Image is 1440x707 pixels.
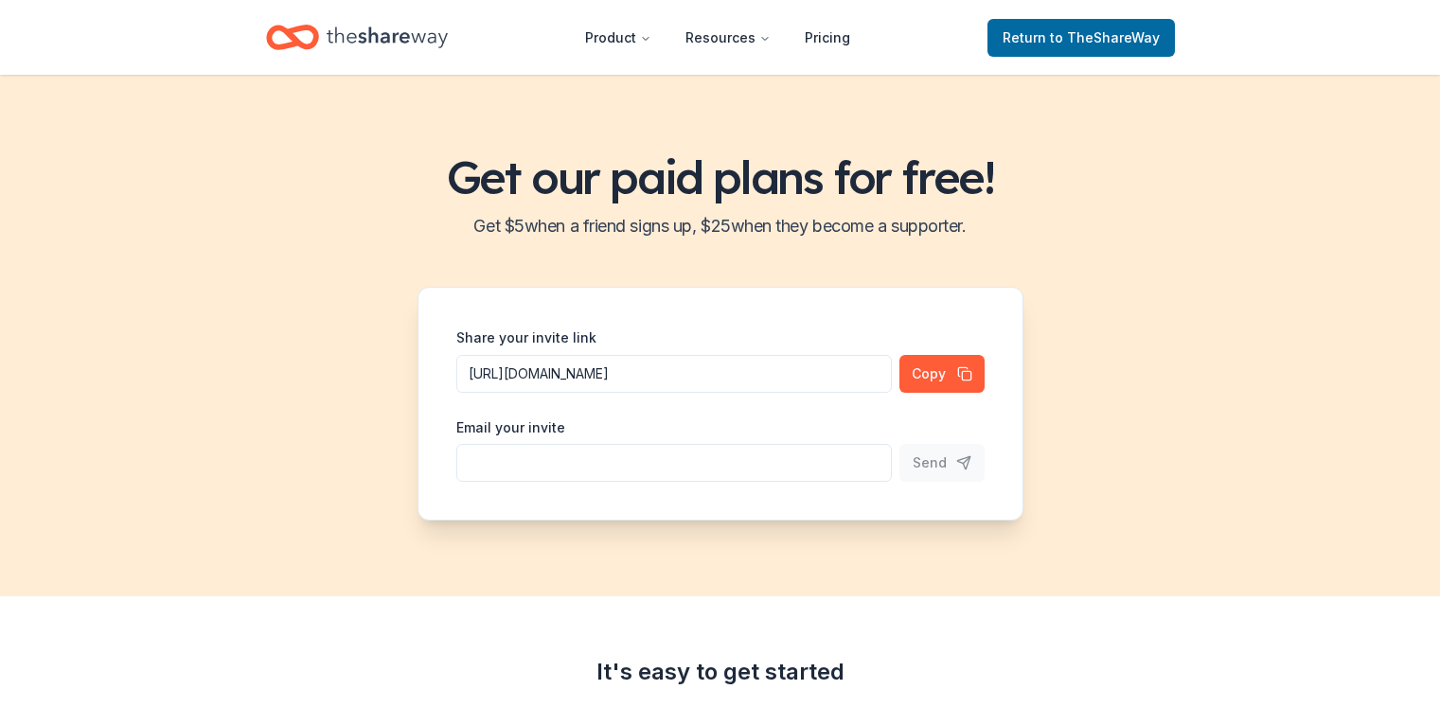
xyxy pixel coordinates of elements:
[987,19,1175,57] a: Returnto TheShareWay
[456,418,565,437] label: Email your invite
[899,355,985,393] button: Copy
[670,19,786,57] button: Resources
[1050,29,1160,45] span: to TheShareWay
[266,657,1175,687] div: It's easy to get started
[1003,27,1160,49] span: Return
[790,19,865,57] a: Pricing
[570,15,865,60] nav: Main
[23,211,1417,241] h2: Get $ 5 when a friend signs up, $ 25 when they become a supporter.
[23,150,1417,203] h1: Get our paid plans for free!
[570,19,667,57] button: Product
[456,328,596,347] label: Share your invite link
[266,15,448,60] a: Home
